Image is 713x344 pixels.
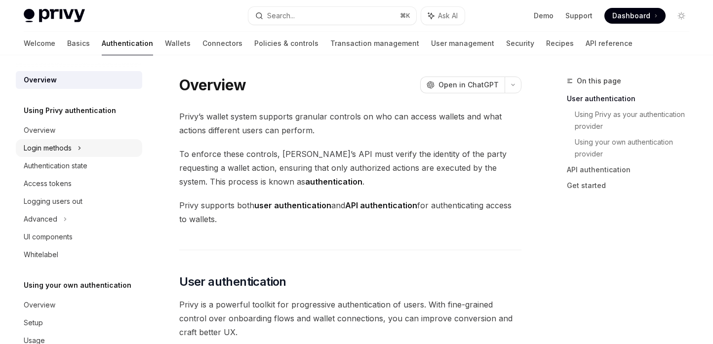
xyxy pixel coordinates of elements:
a: Overview [16,71,142,89]
span: Ask AI [438,11,458,21]
a: Wallets [165,32,191,55]
button: Toggle dark mode [673,8,689,24]
button: Ask AI [421,7,465,25]
a: Policies & controls [254,32,318,55]
a: Connectors [202,32,242,55]
div: Overview [24,124,55,136]
button: Open in ChatGPT [420,76,505,93]
a: Setup [16,314,142,332]
div: Login methods [24,142,72,154]
div: Search... [267,10,295,22]
h5: Using your own authentication [24,279,131,291]
span: ⌘ K [400,12,410,20]
a: Support [565,11,593,21]
div: Authentication state [24,160,87,172]
a: Dashboard [604,8,666,24]
div: Logging users out [24,195,82,207]
span: Dashboard [612,11,650,21]
a: Basics [67,32,90,55]
strong: authentication [305,177,362,187]
div: Setup [24,317,43,329]
strong: user authentication [254,200,331,210]
h1: Overview [179,76,246,94]
a: Overview [16,296,142,314]
div: Overview [24,299,55,311]
span: Privy is a powerful toolkit for progressive authentication of users. With fine-grained control ov... [179,298,521,339]
span: To enforce these controls, [PERSON_NAME]’s API must verify the identity of the party requesting a... [179,147,521,189]
a: API authentication [567,162,697,178]
img: light logo [24,9,85,23]
a: Using your own authentication provider [575,134,697,162]
a: Overview [16,121,142,139]
h5: Using Privy authentication [24,105,116,116]
span: On this page [577,75,621,87]
a: Welcome [24,32,55,55]
a: Whitelabel [16,246,142,264]
div: Whitelabel [24,249,58,261]
strong: API authentication [345,200,417,210]
div: Advanced [24,213,57,225]
a: Using Privy as your authentication provider [575,107,697,134]
a: Logging users out [16,192,142,210]
a: Get started [567,178,697,193]
span: User authentication [179,274,286,290]
a: User management [431,32,494,55]
a: Recipes [546,32,574,55]
span: Open in ChatGPT [438,80,499,90]
div: UI components [24,231,73,243]
span: Privy supports both and for authenticating access to wallets. [179,198,521,226]
a: User authentication [567,91,697,107]
a: Transaction management [330,32,419,55]
div: Overview [24,74,57,86]
a: API reference [586,32,633,55]
span: Privy’s wallet system supports granular controls on who can access wallets and what actions diffe... [179,110,521,137]
a: Authentication state [16,157,142,175]
button: Search...⌘K [248,7,417,25]
a: Access tokens [16,175,142,192]
div: Access tokens [24,178,72,190]
a: Demo [534,11,554,21]
a: UI components [16,228,142,246]
a: Security [506,32,534,55]
a: Authentication [102,32,153,55]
